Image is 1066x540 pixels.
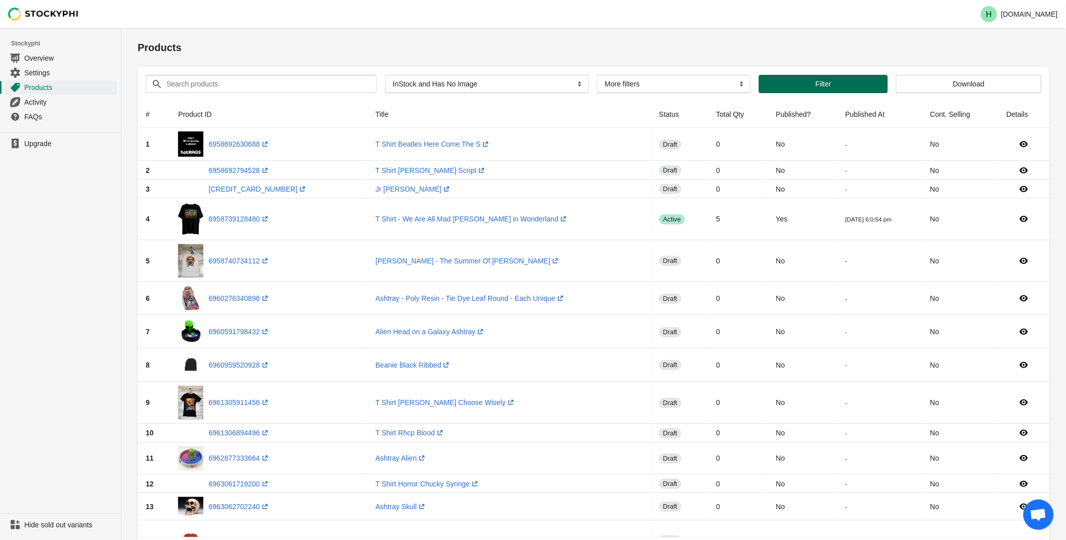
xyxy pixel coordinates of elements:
td: 0 [708,348,768,382]
a: Upgrade [4,137,117,151]
span: 10 [146,429,154,437]
td: No [922,424,999,442]
span: FAQs [24,112,115,122]
th: Published At [837,101,922,127]
td: 0 [708,442,768,475]
td: No [768,179,837,198]
a: 6963062702240(opens a new window) [208,503,270,511]
a: Ashtray Alien(opens a new window) [375,454,427,462]
img: 501734.jpg [178,497,203,516]
small: - [845,430,847,436]
th: Total Qty [708,101,768,127]
a: T Shirt - We Are All Mad [PERSON_NAME] in Wonderland(opens a new window) [375,215,569,223]
span: 13 [146,503,154,511]
small: - [845,503,847,510]
a: 6962877333664(opens a new window) [208,454,270,462]
td: No [768,493,837,520]
td: Yes [768,198,837,240]
a: T Shirt [PERSON_NAME] Script(opens a new window) [375,166,487,174]
a: 6961306894496(opens a new window) [208,429,270,437]
a: Ashtray - Poly Resin - Tie Dye Leaf Round - Each Unique(opens a new window) [375,294,566,302]
button: Avatar with initials H[DOMAIN_NAME] [977,4,1062,24]
span: draft [659,327,681,337]
a: T Shirt Beatles Here Come The S(opens a new window) [375,140,491,148]
img: 503899.jpg [178,286,203,311]
text: H [986,10,992,19]
small: [DATE] 6:0:54 pm [845,216,892,222]
span: draft [659,360,681,370]
td: No [768,424,837,442]
span: Products [24,82,115,93]
a: 6963061719200(opens a new window) [208,480,270,488]
th: # [138,101,170,127]
span: Stockyphi [11,38,121,49]
td: 5 [708,198,768,240]
small: - [845,455,847,462]
span: 2 [146,166,150,174]
a: T Shirt Rhcp Blood(opens a new window) [375,429,445,437]
td: No [768,161,837,179]
a: 6958692794528(opens a new window) [208,166,270,174]
span: draft [659,184,681,194]
span: 8 [146,361,150,369]
a: FAQs [4,109,117,124]
td: No [922,474,999,493]
span: 7 [146,328,150,336]
span: 1 [146,140,150,148]
button: Filter [759,75,888,93]
span: Settings [24,68,115,78]
td: No [922,179,999,198]
a: 6960591798432(opens a new window) [208,328,270,336]
a: Ashtray Skull(opens a new window) [375,503,427,511]
img: image_de5f00f6-9874-42ea-bcb3-67a83f16a68c.jpg [178,244,203,278]
th: Status [651,101,708,127]
small: - [845,295,847,302]
td: No [768,442,837,475]
img: 1110990101.jpg [178,446,203,471]
a: T Shirt [PERSON_NAME] Choose Wisely(opens a new window) [375,398,516,407]
td: 0 [708,493,768,520]
th: Product ID [170,101,367,127]
img: Stockyphi [8,8,79,21]
span: 11 [146,454,154,462]
img: missingphoto_7a24dcec-e92d-412d-8321-cee5b0539024.png [178,131,203,157]
img: 502563.jpg [178,319,203,344]
a: [CREDIT_CARD_NUMBER](opens a new window) [208,185,308,193]
a: Activity [4,95,117,109]
span: 4 [146,215,150,223]
a: Beanie Black Ribbed(opens a new window) [375,361,451,369]
th: Published? [768,101,837,127]
a: Hide sold out variants [4,518,117,532]
a: [PERSON_NAME] - The Summer Of [PERSON_NAME](opens a new window) [375,257,561,265]
a: 6960276340896(opens a new window) [208,294,270,302]
small: - [845,362,847,368]
td: 0 [708,315,768,348]
span: Overview [24,53,115,63]
th: Details [999,101,1050,127]
span: draft [659,428,681,438]
td: 0 [708,382,768,424]
img: image_34fcfe6c-a03d-4fd4-b16b-d63a27655cdf.jpg [178,386,203,420]
td: No [768,127,837,161]
a: T Shirt Horror Chucky Syringe(opens a new window) [375,480,480,488]
a: Overview [4,51,117,65]
td: No [922,315,999,348]
h1: Products [138,40,1050,55]
a: 6958692630688(opens a new window) [208,140,270,148]
td: 0 [708,282,768,315]
span: 12 [146,480,154,488]
td: 0 [708,424,768,442]
td: No [922,198,999,240]
span: draft [659,398,681,408]
small: - [845,480,847,487]
span: draft [659,502,681,512]
small: - [845,329,847,335]
span: active [659,214,685,224]
span: 9 [146,398,150,407]
a: Products [4,80,117,95]
a: 6960959520928(opens a new window) [208,361,270,369]
td: 0 [708,127,768,161]
td: No [922,240,999,282]
td: No [768,315,837,348]
span: draft [659,256,681,266]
